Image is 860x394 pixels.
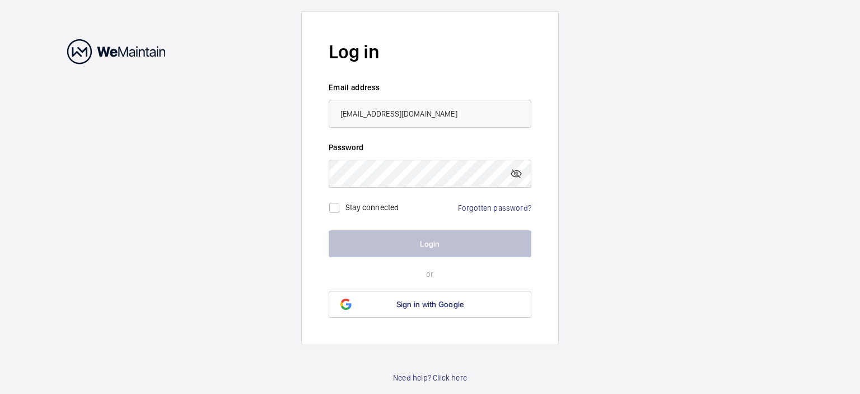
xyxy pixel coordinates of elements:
a: Forgotten password? [458,203,531,212]
span: Sign in with Google [396,300,464,309]
a: Need help? Click here [393,372,467,383]
button: Login [329,230,531,257]
label: Stay connected [345,203,399,212]
h2: Log in [329,39,531,65]
label: Password [329,142,531,153]
label: Email address [329,82,531,93]
p: or [329,268,531,280]
input: Your email address [329,100,531,128]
